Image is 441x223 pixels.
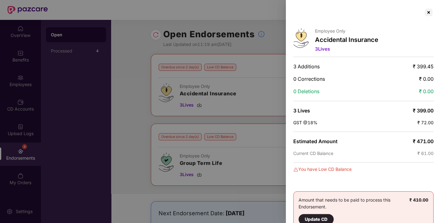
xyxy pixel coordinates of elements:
[315,46,330,52] span: 3 Lives
[419,76,434,82] span: ₹ 0.00
[315,28,378,34] p: Employee Only
[293,151,333,156] span: Current CD Balance
[413,107,434,114] span: ₹ 399.00
[293,166,434,173] div: You have Low CD Balance
[293,63,320,70] span: 3 Additions
[293,120,317,125] span: GST @18%
[417,120,434,125] span: ₹ 72.00
[413,138,434,144] span: ₹ 471.00
[409,197,428,203] b: ₹ 410.00
[293,138,338,144] span: Estimated Amount
[417,151,434,156] span: ₹ 61.00
[293,76,325,82] span: 0 Corrections
[293,167,298,172] img: svg+xml;base64,PHN2ZyBpZD0iRGFuZ2VyLTMyeDMyIiB4bWxucz0iaHR0cDovL3d3dy53My5vcmcvMjAwMC9zdmciIHdpZH...
[305,216,327,223] div: Update CD
[293,107,310,114] span: 3 Lives
[293,88,319,94] span: 0 Deletions
[293,28,308,48] img: svg+xml;base64,PHN2ZyB4bWxucz0iaHR0cDovL3d3dy53My5vcmcvMjAwMC9zdmciIHdpZHRoPSI0OS4zMjEiIGhlaWdodD...
[413,63,434,70] span: ₹ 399.45
[419,88,434,94] span: ₹ 0.00
[315,36,378,43] p: Accidental Insurance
